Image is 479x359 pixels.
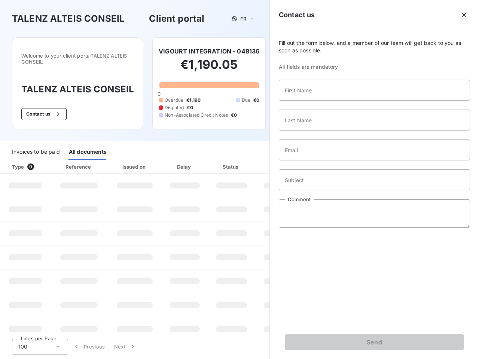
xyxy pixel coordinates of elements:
[240,16,246,22] span: FR
[68,339,110,355] button: Previous
[7,163,49,171] div: Type
[279,39,470,54] span: Fill out the form below, and a member of our team will get back to you as soon as possible.
[159,57,259,80] h2: €1,190.05
[18,343,27,350] span: 100
[279,110,470,131] input: placeholder
[69,144,107,160] div: All documents
[279,169,470,190] input: placeholder
[242,97,250,104] span: Due
[158,91,161,97] span: 0
[21,108,67,120] button: Contact us
[165,104,184,111] span: Disputed
[109,163,161,171] div: Issued on
[279,10,315,20] h5: Contact us
[187,104,193,111] span: €0
[186,97,201,104] span: €1,190
[21,53,134,65] span: Welcome to your client portal TALENZ ALTEIS CONSEIL
[65,164,91,170] div: Reference
[165,112,228,119] span: Non-Associated Credit Notes
[257,163,305,171] div: Amount
[165,97,183,104] span: Overdue
[231,112,237,119] span: €0
[27,163,34,170] span: 0
[279,63,470,71] span: All fields are mandatory
[209,163,254,171] div: Status
[164,163,206,171] div: Delay
[12,144,60,160] div: Invoices to be paid
[21,83,134,96] h3: TALENZ ALTEIS CONSEIL
[285,334,464,350] button: Send
[149,12,204,25] h3: Client portal
[12,12,125,25] h3: TALENZ ALTEIS CONSEIL
[253,97,259,104] span: €0
[279,139,470,160] input: placeholder
[159,47,259,56] h6: VIGOURT INTEGRATION - 048136
[279,80,470,101] input: placeholder
[110,339,141,355] button: Next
